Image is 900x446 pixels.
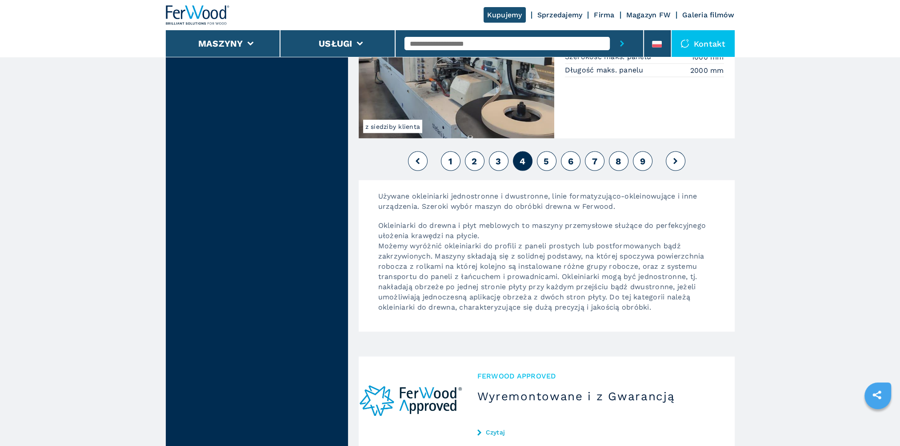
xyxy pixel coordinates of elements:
span: 2 [472,156,477,167]
button: 1 [441,151,460,171]
div: Kontakt [672,30,735,57]
span: 6 [568,156,573,167]
iframe: Chat [862,406,893,439]
em: 2000 mm [690,65,724,76]
a: Galeria filmów [682,11,735,19]
button: Usługi [319,38,352,49]
span: Ferwood Approved [477,371,720,381]
em: 1000 mm [692,52,724,62]
button: 6 [561,151,580,171]
span: 8 [616,156,621,167]
button: 4 [513,151,532,171]
button: 2 [465,151,484,171]
span: 1 [448,156,452,167]
p: Długość maks. panelu [565,65,646,75]
span: 3 [496,156,501,167]
a: Kupujemy [484,7,526,23]
span: 9 [640,156,645,167]
button: submit-button [610,30,634,57]
span: 7 [592,156,597,167]
p: Używane okleiniarki jednostronne i dwustronne, linie formatyzująco-okleinowujące i inne urządzeni... [369,191,735,220]
button: 7 [585,151,604,171]
a: Sprzedajemy [537,11,583,19]
a: Firma [594,11,614,19]
button: 8 [609,151,628,171]
a: Magazyn FW [626,11,671,19]
a: Czytaj [477,429,720,436]
button: Maszyny [198,38,243,49]
img: Ferwood [166,5,230,25]
span: z siedziby klienta [363,120,423,133]
h3: Wyremontowane i z Gwarancją [477,389,720,403]
span: 4 [520,156,525,167]
p: Szerokość maks. panelu [565,52,654,62]
a: sharethis [866,384,888,406]
button: 3 [489,151,508,171]
button: 5 [537,151,556,171]
p: Okleiniarki do drewna i płyt meblowych to maszyny przemysłowe służące do perfekcyjnego ułożenia k... [369,220,735,321]
img: Kontakt [680,39,689,48]
button: 9 [633,151,652,171]
span: 5 [544,156,549,167]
